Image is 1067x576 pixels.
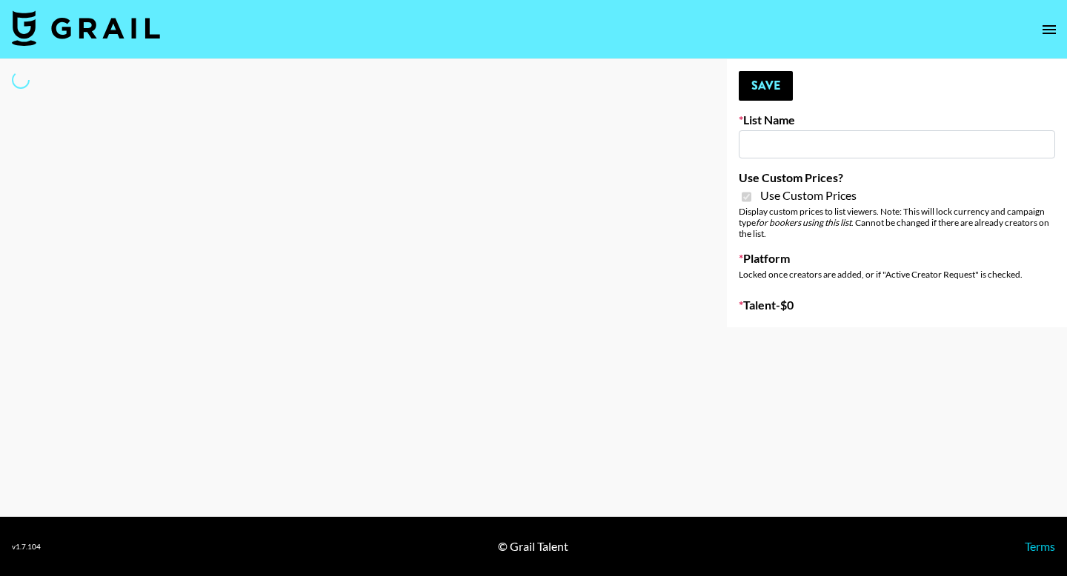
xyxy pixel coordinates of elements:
div: v 1.7.104 [12,542,41,552]
a: Terms [1025,539,1055,553]
div: Display custom prices to list viewers. Note: This will lock currency and campaign type . Cannot b... [739,206,1055,239]
em: for bookers using this list [756,217,851,228]
span: Use Custom Prices [760,188,857,203]
label: Platform [739,251,1055,266]
button: Save [739,71,793,101]
label: Use Custom Prices? [739,170,1055,185]
div: Locked once creators are added, or if "Active Creator Request" is checked. [739,269,1055,280]
img: Grail Talent [12,10,160,46]
div: © Grail Talent [498,539,568,554]
label: List Name [739,113,1055,127]
button: open drawer [1034,15,1064,44]
label: Talent - $ 0 [739,298,1055,312]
